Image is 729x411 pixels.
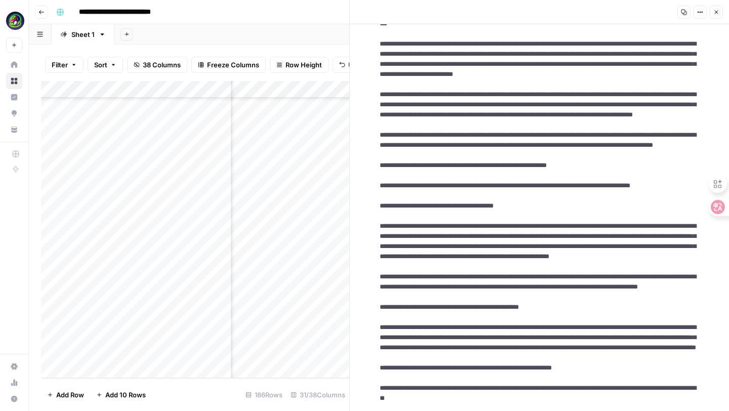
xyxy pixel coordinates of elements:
a: Settings [6,358,22,375]
a: Opportunities [6,105,22,121]
button: Help + Support [6,391,22,407]
span: Freeze Columns [207,60,259,70]
button: Filter [45,57,84,73]
button: 38 Columns [127,57,187,73]
div: 31/38 Columns [287,387,349,403]
button: Undo [333,57,372,73]
div: Sheet 1 [71,29,95,39]
span: Row Height [286,60,322,70]
a: Home [6,57,22,73]
button: Row Height [270,57,329,73]
a: Insights [6,89,22,105]
button: Add 10 Rows [90,387,152,403]
button: Freeze Columns [191,57,266,73]
span: Filter [52,60,68,70]
span: Sort [94,60,107,70]
span: Add Row [56,390,84,400]
span: 38 Columns [143,60,181,70]
button: Workspace: Meshy [6,8,22,33]
span: Add 10 Rows [105,390,146,400]
a: Your Data [6,121,22,138]
button: Add Row [41,387,90,403]
img: Meshy Logo [6,12,24,30]
a: Usage [6,375,22,391]
button: Sort [88,57,123,73]
a: Sheet 1 [52,24,114,45]
a: Browse [6,73,22,89]
div: 186 Rows [241,387,287,403]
